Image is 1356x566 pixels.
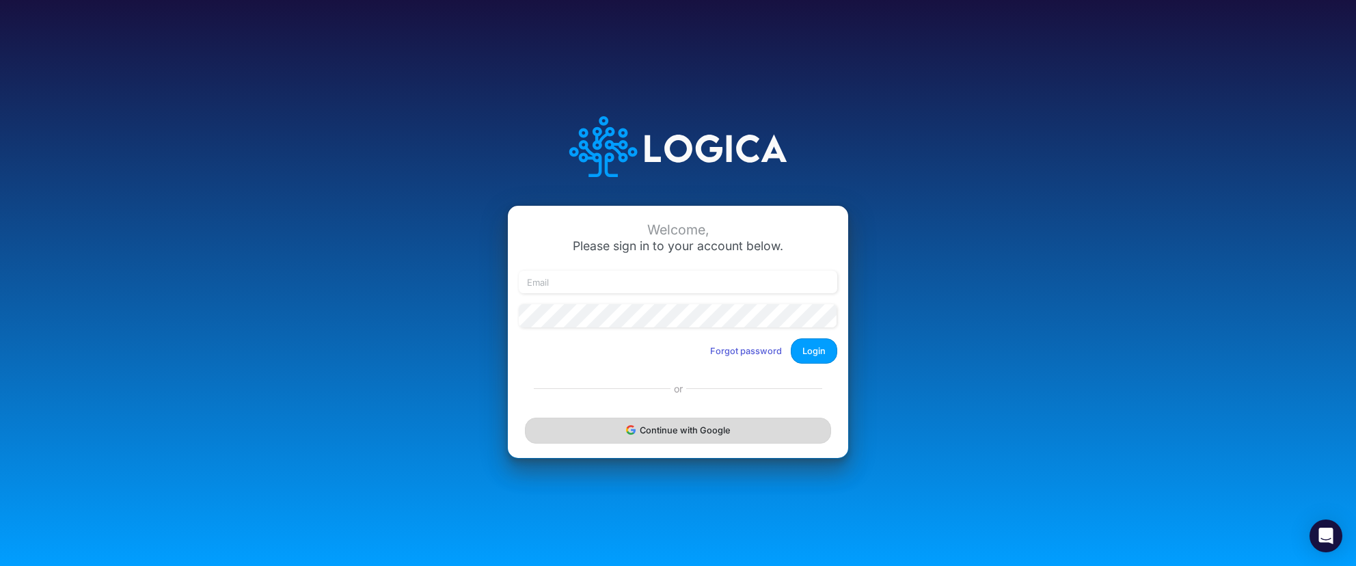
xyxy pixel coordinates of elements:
[1310,520,1342,552] div: Open Intercom Messenger
[791,338,837,364] button: Login
[573,239,783,253] span: Please sign in to your account below.
[519,271,837,294] input: Email
[519,222,837,238] div: Welcome,
[701,340,791,362] button: Forgot password
[525,418,831,443] button: Continue with Google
